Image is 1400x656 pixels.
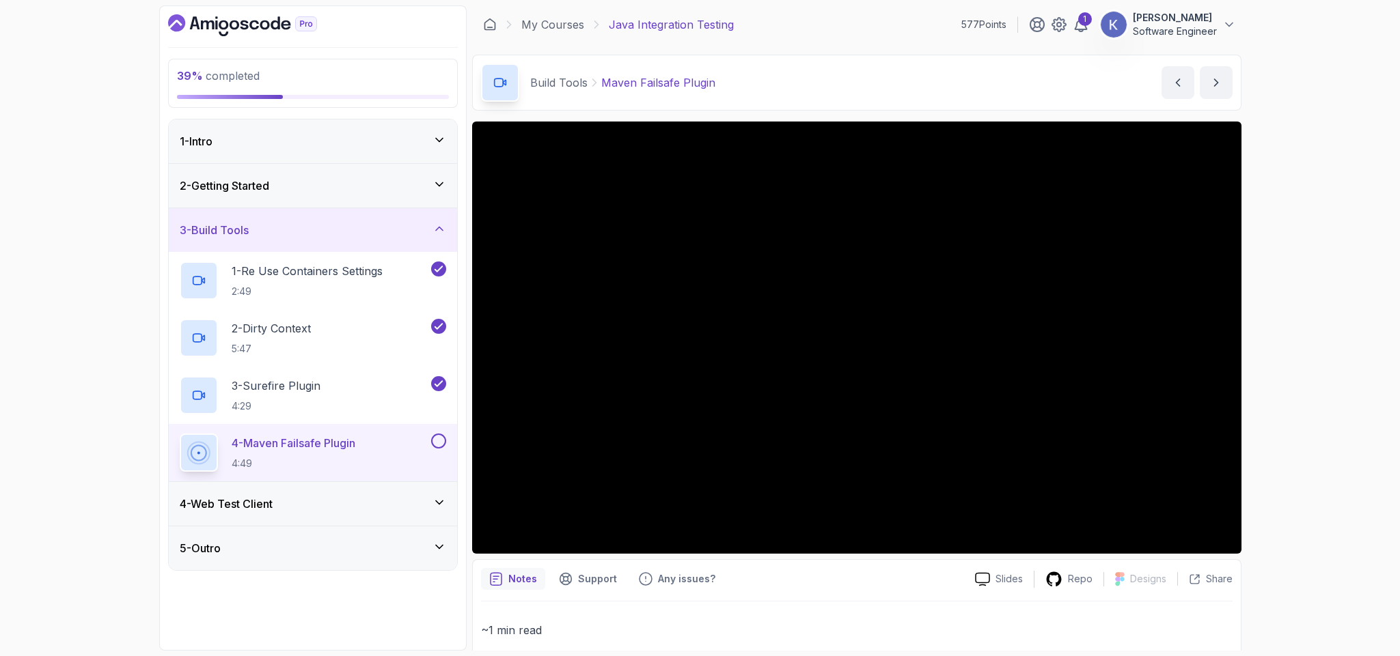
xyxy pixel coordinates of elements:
[631,568,724,590] button: Feedback button
[169,526,457,570] button: 5-Outro
[180,433,446,472] button: 4-Maven Failsafe Plugin4:49
[1101,12,1127,38] img: user profile image
[996,572,1023,586] p: Slides
[177,69,260,83] span: completed
[232,263,383,279] p: 1 - Re Use Containers Settings
[601,74,715,91] p: Maven Failsafe Plugin
[508,572,537,586] p: Notes
[1034,571,1103,588] a: Repo
[609,16,734,33] p: Java Integration Testing
[1177,572,1233,586] button: Share
[177,69,203,83] span: 39 %
[1206,572,1233,586] p: Share
[180,540,221,556] h3: 5 - Outro
[658,572,715,586] p: Any issues?
[168,14,348,36] a: Dashboard
[578,572,617,586] p: Support
[180,496,273,512] h3: 4 - Web Test Client
[1162,66,1194,99] button: previous content
[1130,572,1166,586] p: Designs
[472,122,1241,554] iframe: 4 - maven-failsafe-plugin
[180,319,446,357] button: 2-Dirty Context5:47
[481,621,1233,640] p: ~1 min read
[1200,66,1233,99] button: next content
[232,342,311,356] p: 5:47
[1078,12,1092,26] div: 1
[232,285,383,298] p: 2:49
[1100,11,1236,38] button: user profile image[PERSON_NAME]Software Engineer
[232,399,320,413] p: 4:29
[169,164,457,208] button: 2-Getting Started
[521,16,584,33] a: My Courses
[1133,11,1217,25] p: [PERSON_NAME]
[232,320,311,337] p: 2 - Dirty Context
[481,568,545,590] button: notes button
[169,208,457,252] button: 3-Build Tools
[180,133,212,149] h3: 1 - Intro
[232,435,355,451] p: 4 - Maven Failsafe Plugin
[1068,572,1093,586] p: Repo
[530,74,588,91] p: Build Tools
[232,377,320,394] p: 3 - Surefire Plugin
[1073,16,1089,33] a: 1
[961,18,1006,31] p: 577 Points
[180,376,446,414] button: 3-Surefire Plugin4:29
[180,222,249,238] h3: 3 - Build Tools
[483,18,497,31] a: Dashboard
[232,457,355,470] p: 4:49
[169,482,457,526] button: 4-Web Test Client
[180,177,269,194] h3: 2 - Getting Started
[964,572,1034,586] a: Slides
[169,119,457,163] button: 1-Intro
[180,261,446,300] button: 1-Re Use Containers Settings2:49
[551,568,625,590] button: Support button
[1133,25,1217,38] p: Software Engineer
